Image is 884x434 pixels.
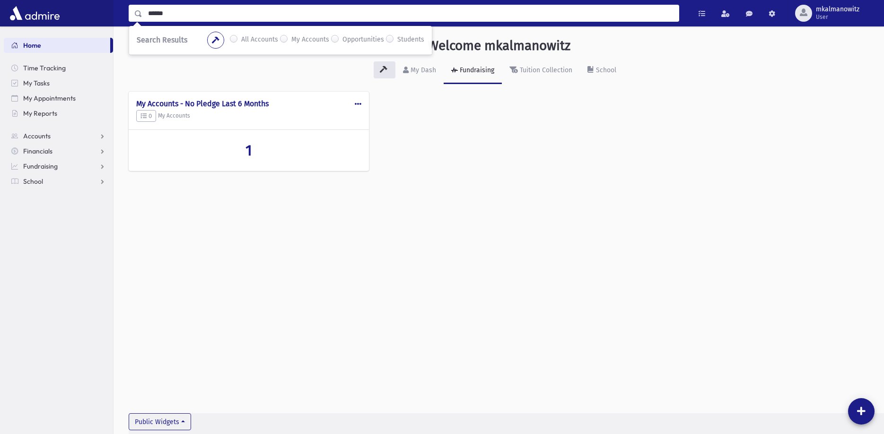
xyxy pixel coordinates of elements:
[4,38,110,53] a: Home
[409,66,436,74] div: My Dash
[4,76,113,91] a: My Tasks
[136,110,361,122] h5: My Accounts
[23,109,57,118] span: My Reports
[4,174,113,189] a: School
[136,99,361,108] h4: My Accounts - No Pledge Last 6 Months
[4,60,113,76] a: Time Tracking
[502,58,580,84] a: Tuition Collection
[816,6,859,13] span: mkalmanowitz
[291,34,329,46] label: My Accounts
[518,66,572,74] div: Tuition Collection
[23,132,51,140] span: Accounts
[241,34,278,46] label: All Accounts
[23,64,66,72] span: Time Tracking
[428,38,570,54] h3: Welcome mkalmanowitz
[395,58,444,84] a: My Dash
[142,5,679,22] input: Search
[816,13,859,21] span: User
[4,91,113,106] a: My Appointments
[23,147,53,155] span: Financials
[23,94,76,102] span: My Appointments
[444,58,502,84] a: Fundraising
[4,144,113,159] a: Financials
[580,58,624,84] a: School
[342,34,384,46] label: Opportunities
[458,66,494,74] div: Fundraising
[397,34,424,46] label: Students
[594,66,616,74] div: School
[136,141,361,159] a: 1
[4,159,113,174] a: Fundraising
[23,162,58,170] span: Fundraising
[129,413,191,430] button: Public Widgets
[4,128,113,144] a: Accounts
[245,141,252,159] span: 1
[136,110,156,122] button: 0
[8,4,62,23] img: AdmirePro
[137,35,187,44] span: Search Results
[23,79,50,87] span: My Tasks
[23,177,43,186] span: School
[140,112,152,119] span: 0
[23,41,41,50] span: Home
[4,106,113,121] a: My Reports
